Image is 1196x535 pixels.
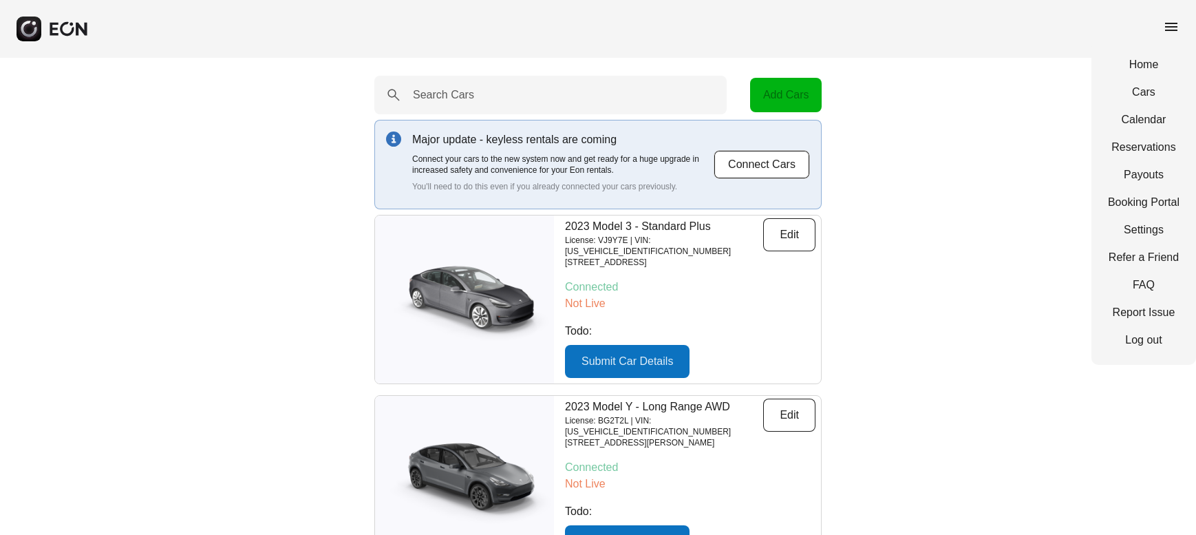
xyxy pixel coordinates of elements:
[386,132,401,147] img: info
[565,218,763,235] p: 2023 Model 3 - Standard Plus
[565,459,815,476] p: Connected
[412,154,714,176] p: Connect your cars to the new system now and get ready for a huge upgrade in increased safety and ...
[412,132,714,148] p: Major update - keyless rentals are coming
[1108,56,1179,73] a: Home
[1163,19,1179,35] span: menu
[1108,304,1179,321] a: Report Issue
[375,255,554,344] img: car
[763,218,815,251] button: Edit
[1108,277,1179,293] a: FAQ
[1108,167,1179,183] a: Payouts
[412,181,714,192] p: You'll need to do this even if you already connected your cars previously.
[565,323,815,339] p: Todo:
[565,415,763,437] p: License: BG2T2L | VIN: [US_VEHICLE_IDENTIFICATION_NUMBER]
[413,87,474,103] label: Search Cars
[565,295,815,312] p: Not Live
[565,476,815,492] p: Not Live
[565,345,690,378] button: Submit Car Details
[1108,332,1179,348] a: Log out
[1108,222,1179,238] a: Settings
[763,399,815,432] button: Edit
[565,437,763,448] p: [STREET_ADDRESS][PERSON_NAME]
[1108,112,1179,128] a: Calendar
[565,279,815,295] p: Connected
[1108,84,1179,101] a: Cars
[714,150,810,179] button: Connect Cars
[565,399,763,415] p: 2023 Model Y - Long Range AWD
[1108,194,1179,211] a: Booking Portal
[565,503,815,520] p: Todo:
[565,257,763,268] p: [STREET_ADDRESS]
[1108,139,1179,156] a: Reservations
[565,235,763,257] p: License: VJ9Y7E | VIN: [US_VEHICLE_IDENTIFICATION_NUMBER]
[375,435,554,525] img: car
[1108,249,1179,266] a: Refer a Friend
